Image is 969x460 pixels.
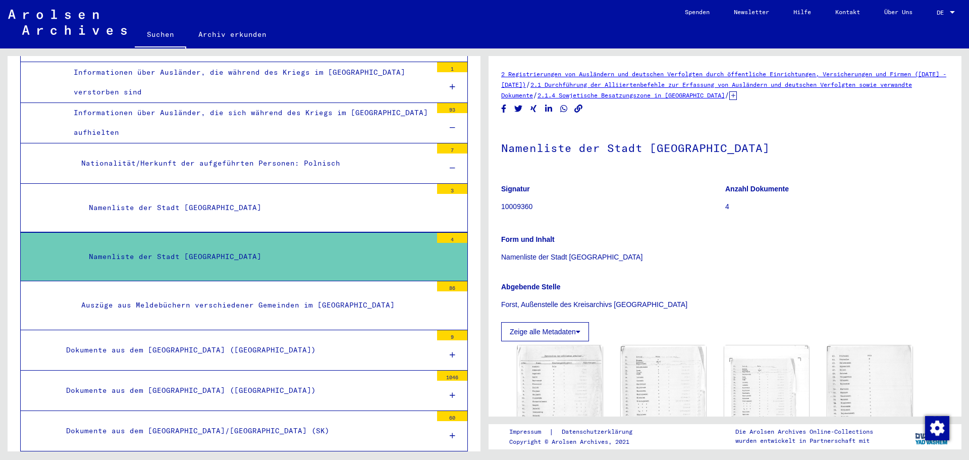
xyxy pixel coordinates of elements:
[537,91,725,99] a: 2.1.4 Sowjetische Besatzungszone in [GEOGRAPHIC_DATA]
[501,125,949,169] h1: Namenliste der Stadt [GEOGRAPHIC_DATA]
[437,184,467,194] div: 3
[437,62,467,72] div: 1
[437,233,467,243] div: 4
[509,427,644,437] div: |
[735,427,873,436] p: Die Arolsen Archives Online-Collections
[501,322,589,341] button: Zeige alle Metadaten
[501,283,560,291] b: Abgebende Stelle
[501,70,946,88] a: 2 Registrierungen von Ausländern und deutschen Verfolgten durch öffentliche Einrichtungen, Versic...
[725,90,729,99] span: /
[937,9,948,16] span: DE
[501,235,555,243] b: Form und Inhalt
[725,185,789,193] b: Anzahl Dokumente
[499,103,509,115] button: Share on Facebook
[59,340,432,360] div: Dokumente aus dem [GEOGRAPHIC_DATA] ([GEOGRAPHIC_DATA])
[437,103,467,113] div: 93
[573,103,584,115] button: Copy link
[544,103,554,115] button: Share on LinkedIn
[81,198,432,218] div: Namenliste der Stadt [GEOGRAPHIC_DATA]
[526,80,530,89] span: /
[528,103,539,115] button: Share on Xing
[74,295,432,315] div: Auszüge aus Meldebüchern verschiedener Gemeinden im [GEOGRAPHIC_DATA]
[437,330,467,340] div: 9
[501,81,912,99] a: 2.1 Durchführung der Alliiertenbefehle zur Erfassung von Ausländern und deutschen Verfolgten sowi...
[8,10,127,35] img: Arolsen_neg.svg
[59,381,432,400] div: Dokumente aus dem [GEOGRAPHIC_DATA] ([GEOGRAPHIC_DATA])
[913,424,951,449] img: yv_logo.png
[559,103,569,115] button: Share on WhatsApp
[437,411,467,421] div: 60
[925,416,949,440] div: Zustimmung ändern
[437,371,467,381] div: 1046
[509,427,549,437] a: Impressum
[66,103,432,142] div: Informationen über Ausländer, die sich während des Kriegs im [GEOGRAPHIC_DATA] aufhielten
[135,22,186,48] a: Suchen
[66,63,432,102] div: Informationen über Ausländer, die während des Kriegs im [GEOGRAPHIC_DATA] verstorben sind
[501,299,949,310] p: Forst, Außenstelle des Kreisarchivs [GEOGRAPHIC_DATA]
[437,281,467,291] div: 86
[501,185,530,193] b: Signatur
[925,416,949,440] img: Zustimmung ändern
[437,143,467,154] div: 7
[509,437,644,446] p: Copyright © Arolsen Archives, 2021
[554,427,644,437] a: Datenschutzerklärung
[81,247,432,267] div: Namenliste der Stadt [GEOGRAPHIC_DATA]
[533,90,537,99] span: /
[59,421,432,441] div: Dokumente aus dem [GEOGRAPHIC_DATA]/[GEOGRAPHIC_DATA] (SK)
[186,22,279,46] a: Archiv erkunden
[74,154,432,173] div: Nationalität/Herkunft der aufgeführten Personen: Polnisch
[735,436,873,445] p: wurden entwickelt in Partnerschaft mit
[501,201,725,212] p: 10009360
[513,103,524,115] button: Share on Twitter
[725,201,949,212] p: 4
[501,252,949,263] p: Namenliste der Stadt [GEOGRAPHIC_DATA]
